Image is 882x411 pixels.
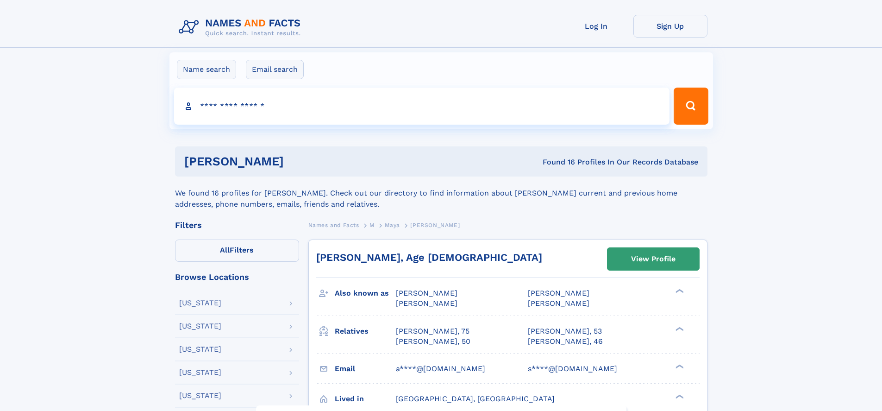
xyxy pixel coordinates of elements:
[633,15,707,38] a: Sign Up
[673,363,684,369] div: ❯
[673,393,684,399] div: ❯
[369,222,375,228] span: M
[316,252,542,263] a: [PERSON_NAME], Age [DEMOGRAPHIC_DATA]
[396,394,555,403] span: [GEOGRAPHIC_DATA], [GEOGRAPHIC_DATA]
[631,248,676,270] div: View Profile
[175,177,707,210] div: We found 16 profiles for [PERSON_NAME]. Check out our directory to find information about [PERSON...
[335,285,396,301] h3: Also known as
[674,88,708,125] button: Search Button
[396,289,457,297] span: [PERSON_NAME]
[175,240,299,262] label: Filters
[528,299,589,308] span: [PERSON_NAME]
[179,392,221,399] div: [US_STATE]
[385,219,400,231] a: Maya
[175,15,308,40] img: Logo Names and Facts
[179,322,221,330] div: [US_STATE]
[396,326,469,336] a: [PERSON_NAME], 75
[410,222,460,228] span: [PERSON_NAME]
[559,15,633,38] a: Log In
[385,222,400,228] span: Maya
[335,323,396,339] h3: Relatives
[673,326,684,332] div: ❯
[396,299,457,308] span: [PERSON_NAME]
[308,219,359,231] a: Names and Facts
[246,60,304,79] label: Email search
[528,289,589,297] span: [PERSON_NAME]
[528,326,602,336] a: [PERSON_NAME], 53
[607,248,699,270] a: View Profile
[396,336,470,347] a: [PERSON_NAME], 50
[528,336,603,347] a: [PERSON_NAME], 46
[175,221,299,229] div: Filters
[335,391,396,407] h3: Lived in
[673,288,684,294] div: ❯
[179,369,221,376] div: [US_STATE]
[175,273,299,281] div: Browse Locations
[184,156,413,167] h1: [PERSON_NAME]
[335,361,396,377] h3: Email
[174,88,670,125] input: search input
[413,157,698,167] div: Found 16 Profiles In Our Records Database
[369,219,375,231] a: M
[179,346,221,353] div: [US_STATE]
[177,60,236,79] label: Name search
[220,246,230,254] span: All
[179,299,221,307] div: [US_STATE]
